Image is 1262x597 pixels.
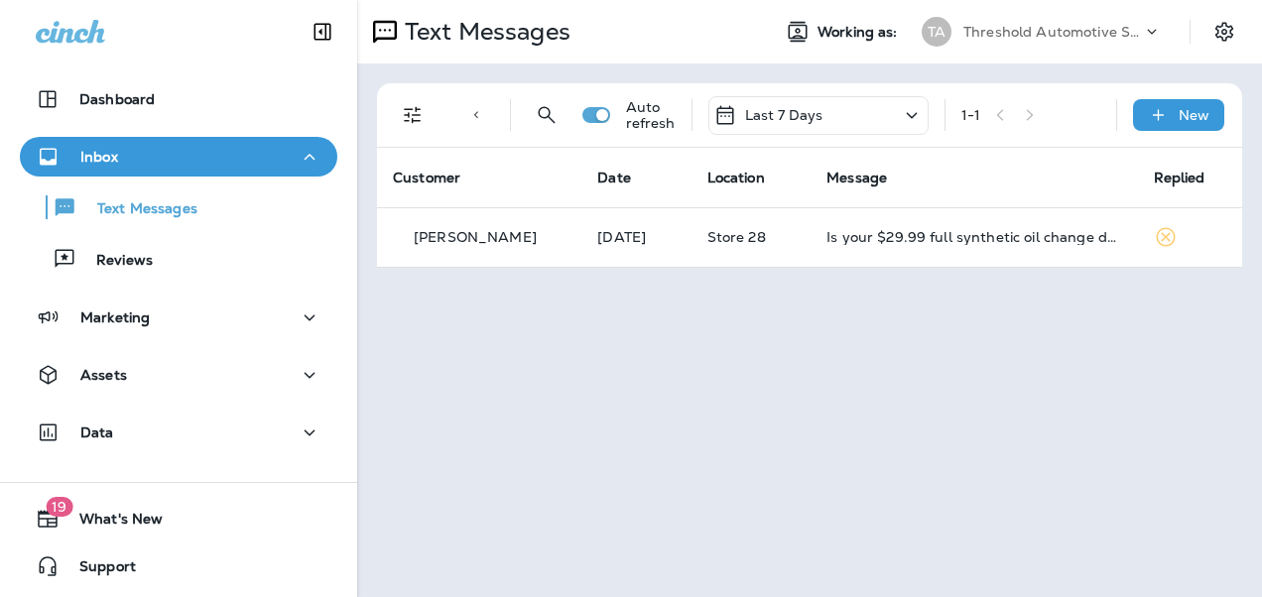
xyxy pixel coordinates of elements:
[20,186,337,228] button: Text Messages
[20,137,337,177] button: Inbox
[626,99,676,131] p: Auto refresh
[295,12,350,52] button: Collapse Sidebar
[20,79,337,119] button: Dashboard
[80,149,118,165] p: Inbox
[80,367,127,383] p: Assets
[60,511,163,535] span: What's New
[393,169,460,186] span: Customer
[707,228,766,246] span: Store 28
[707,169,765,186] span: Location
[922,17,951,47] div: TA
[1154,169,1205,186] span: Replied
[77,200,197,219] p: Text Messages
[826,229,1121,245] div: Is your $29.99 full synthetic oil change deal still happening?
[76,252,153,271] p: Reviews
[597,229,675,245] p: Oct 10, 2025 07:33 PM
[20,546,337,586] button: Support
[1179,107,1209,123] p: New
[80,424,114,440] p: Data
[818,24,902,41] span: Working as:
[20,499,337,538] button: 19What's New
[20,413,337,452] button: Data
[527,95,567,135] button: Search Messages
[79,91,155,107] p: Dashboard
[826,169,887,186] span: Message
[1206,14,1242,50] button: Settings
[397,17,570,47] p: Text Messages
[414,229,537,245] p: [PERSON_NAME]
[60,558,136,582] span: Support
[20,298,337,337] button: Marketing
[20,355,337,395] button: Assets
[963,24,1142,40] p: Threshold Automotive Service dba Grease Monkey
[46,497,72,517] span: 19
[393,95,433,135] button: Filters
[20,238,337,280] button: Reviews
[745,107,823,123] p: Last 7 Days
[80,309,150,325] p: Marketing
[597,169,631,186] span: Date
[961,107,980,123] div: 1 - 1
